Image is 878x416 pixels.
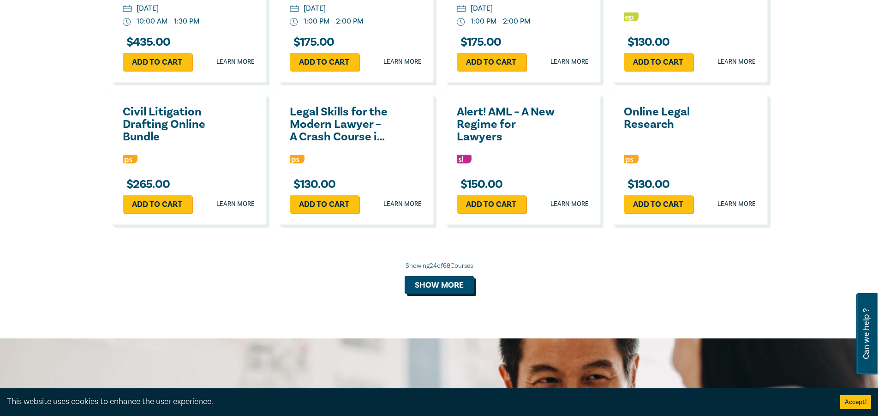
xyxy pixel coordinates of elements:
[7,396,826,408] div: This website uses cookies to enhance the user experience.
[457,195,526,213] a: Add to cart
[304,3,326,14] div: [DATE]
[137,16,199,27] div: 10:00 AM - 1:30 PM
[216,57,255,66] a: Learn more
[290,195,359,213] a: Add to cart
[624,53,693,71] a: Add to cart
[304,16,363,27] div: 1:00 PM - 2:00 PM
[457,18,465,26] img: watch
[457,36,502,48] h3: $ 175.00
[383,57,422,66] a: Learn more
[717,199,756,209] a: Learn more
[290,53,359,71] a: Add to cart
[216,199,255,209] a: Learn more
[383,199,422,209] a: Learn more
[290,106,389,143] a: Legal Skills for the Modern Lawyer – A Crash Course in AI and ChatGPT
[137,3,159,14] div: [DATE]
[471,3,493,14] div: [DATE]
[290,18,298,26] img: watch
[123,18,131,26] img: watch
[457,53,526,71] a: Add to cart
[123,36,171,48] h3: $ 435.00
[123,106,222,143] a: Civil Litigation Drafting Online Bundle
[457,155,472,163] img: Substantive Law
[111,261,768,271] div: Showing 24 of 68 Courses
[123,5,132,13] img: calendar
[624,195,693,213] a: Add to cart
[624,178,670,191] h3: $ 130.00
[290,36,334,48] h3: $ 175.00
[471,16,530,27] div: 1:00 PM - 2:00 PM
[624,155,639,163] img: Professional Skills
[624,36,670,48] h3: $ 130.00
[624,106,723,131] a: Online Legal Research
[862,299,871,369] span: Can we help ?
[290,5,299,13] img: calendar
[457,106,556,143] a: Alert! AML – A New Regime for Lawyers
[550,199,589,209] a: Learn more
[123,195,192,213] a: Add to cart
[457,5,466,13] img: calendar
[405,276,474,294] button: Show more
[290,178,336,191] h3: $ 130.00
[624,12,639,21] img: Ethics & Professional Responsibility
[840,395,871,409] button: Accept cookies
[717,57,756,66] a: Learn more
[290,155,305,163] img: Professional Skills
[123,53,192,71] a: Add to cart
[123,178,170,191] h3: $ 265.00
[123,155,137,163] img: Professional Skills
[457,178,503,191] h3: $ 150.00
[550,57,589,66] a: Learn more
